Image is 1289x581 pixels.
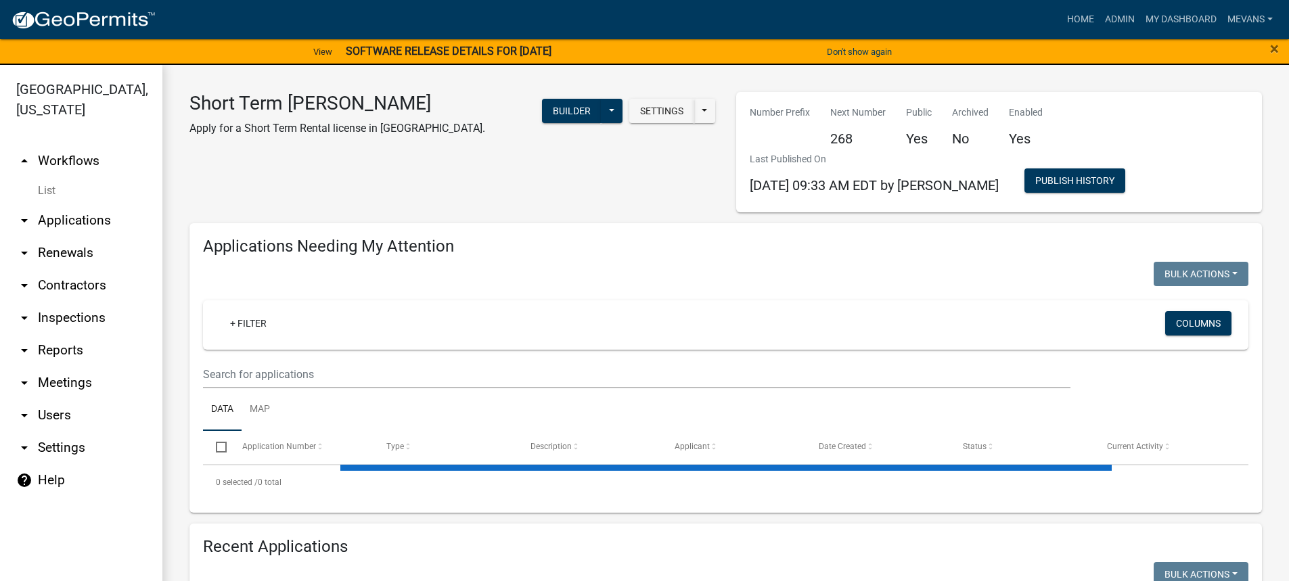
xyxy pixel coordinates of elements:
datatable-header-cell: Status [950,431,1094,463]
a: + Filter [219,311,277,335]
h5: 268 [830,131,886,147]
button: Builder [542,99,602,123]
span: [DATE] 09:33 AM EDT by [PERSON_NAME] [750,177,999,193]
strong: SOFTWARE RELEASE DETAILS FOR [DATE] [346,45,551,57]
span: Application Number [242,442,316,451]
h3: Short Term [PERSON_NAME] [189,92,485,115]
datatable-header-cell: Application Number [229,431,373,463]
span: 0 selected / [216,478,258,487]
i: help [16,472,32,488]
span: Applicant [675,442,710,451]
span: Type [386,442,404,451]
datatable-header-cell: Description [518,431,662,463]
p: Apply for a Short Term Rental license in [GEOGRAPHIC_DATA]. [189,120,485,137]
button: Close [1270,41,1279,57]
i: arrow_drop_down [16,277,32,294]
a: Data [203,388,242,432]
i: arrow_drop_down [16,212,32,229]
span: Description [530,442,572,451]
p: Public [906,106,932,120]
a: Admin [1100,7,1140,32]
a: View [308,41,338,63]
p: Next Number [830,106,886,120]
button: Bulk Actions [1154,262,1248,286]
button: Don't show again [821,41,897,63]
i: arrow_drop_down [16,342,32,358]
i: arrow_drop_up [16,153,32,169]
span: Current Activity [1107,442,1163,451]
h4: Recent Applications [203,537,1248,557]
h5: No [952,131,989,147]
datatable-header-cell: Select [203,431,229,463]
a: Home [1062,7,1100,32]
a: Map [242,388,278,432]
i: arrow_drop_down [16,440,32,456]
h5: Yes [906,131,932,147]
i: arrow_drop_down [16,375,32,391]
i: arrow_drop_down [16,407,32,423]
i: arrow_drop_down [16,245,32,261]
p: Number Prefix [750,106,810,120]
i: arrow_drop_down [16,310,32,326]
span: × [1270,39,1279,58]
datatable-header-cell: Current Activity [1094,431,1238,463]
button: Columns [1165,311,1231,335]
button: Settings [629,99,694,123]
wm-modal-confirm: Workflow Publish History [1024,176,1125,187]
a: My Dashboard [1140,7,1222,32]
input: Search for applications [203,361,1070,388]
datatable-header-cell: Applicant [662,431,806,463]
datatable-header-cell: Date Created [806,431,950,463]
p: Archived [952,106,989,120]
span: Date Created [819,442,866,451]
div: 0 total [203,465,1248,499]
h5: Yes [1009,131,1043,147]
span: Status [963,442,987,451]
p: Enabled [1009,106,1043,120]
p: Last Published On [750,152,999,166]
datatable-header-cell: Type [373,431,517,463]
h4: Applications Needing My Attention [203,237,1248,256]
a: Mevans [1222,7,1278,32]
button: Publish History [1024,168,1125,193]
